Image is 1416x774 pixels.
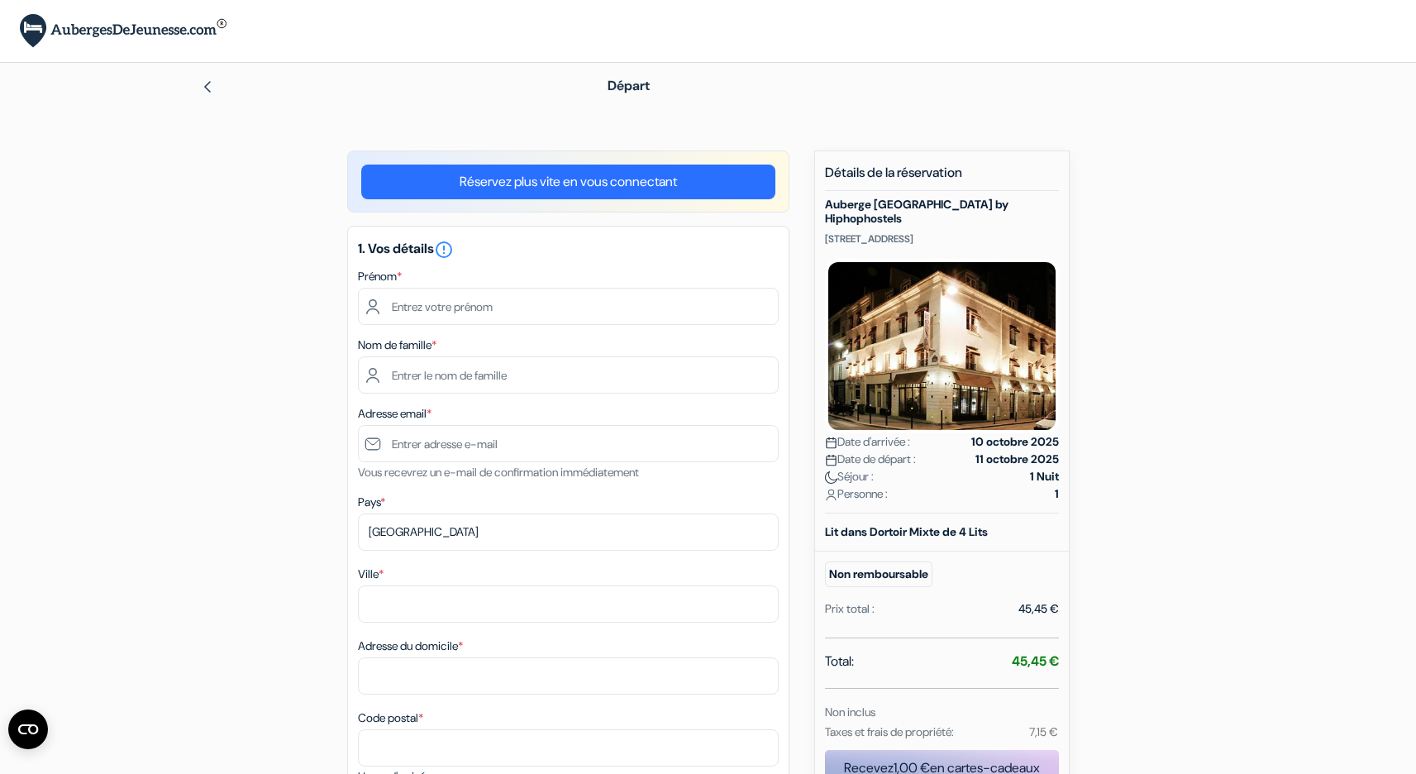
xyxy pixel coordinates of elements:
[8,709,48,749] button: Ouvrir le widget CMP
[825,198,1059,226] h5: Auberge [GEOGRAPHIC_DATA] by Hiphophostels
[825,454,837,466] img: calendar.svg
[825,489,837,501] img: user_icon.svg
[825,600,875,618] div: Prix total :
[825,471,837,484] img: moon.svg
[975,451,1059,468] strong: 11 octobre 2025
[825,468,874,485] span: Séjour :
[358,288,779,325] input: Entrez votre prénom
[358,709,423,727] label: Code postal
[358,240,779,260] h5: 1. Vos détails
[825,433,910,451] span: Date d'arrivée :
[434,240,454,257] a: error_outline
[825,724,954,739] small: Taxes et frais de propriété:
[825,485,888,503] span: Personne :
[1029,724,1058,739] small: 7,15 €
[825,705,875,719] small: Non inclus
[825,652,854,671] span: Total:
[358,425,779,462] input: Entrer adresse e-mail
[825,524,988,539] b: Lit dans Dortoir Mixte de 4 Lits
[825,232,1059,246] p: [STREET_ADDRESS]
[358,566,384,583] label: Ville
[361,165,775,199] a: Réservez plus vite en vous connectant
[971,433,1059,451] strong: 10 octobre 2025
[1055,485,1059,503] strong: 1
[608,77,650,94] span: Départ
[201,80,214,93] img: left_arrow.svg
[358,268,402,285] label: Prénom
[358,337,436,354] label: Nom de famille
[1018,600,1059,618] div: 45,45 €
[1012,652,1059,670] strong: 45,45 €
[825,437,837,449] img: calendar.svg
[358,405,431,423] label: Adresse email
[358,465,639,480] small: Vous recevrez un e-mail de confirmation immédiatement
[825,165,1059,191] h5: Détails de la réservation
[1030,468,1059,485] strong: 1 Nuit
[825,561,932,587] small: Non remboursable
[358,356,779,394] input: Entrer le nom de famille
[825,451,916,468] span: Date de départ :
[358,494,385,511] label: Pays
[358,638,463,655] label: Adresse du domicile
[434,240,454,260] i: error_outline
[20,14,226,48] img: AubergesDeJeunesse.com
